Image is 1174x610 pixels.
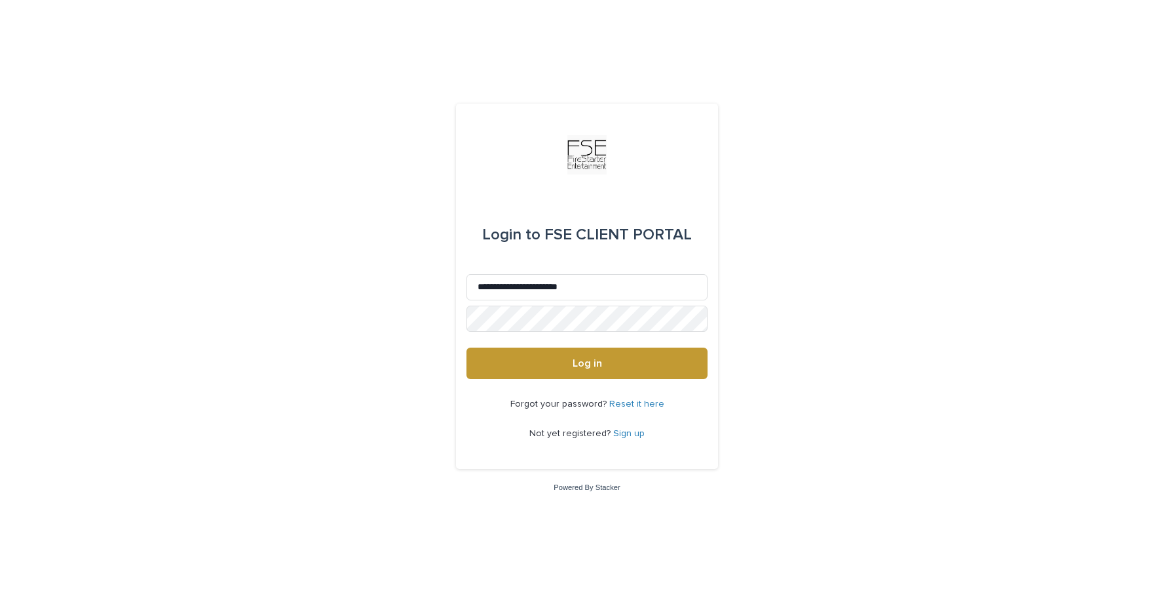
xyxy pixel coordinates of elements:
[567,135,607,174] img: Km9EesSdRbS9ajqhBzyo
[554,483,620,491] a: Powered By Stacker
[613,429,645,438] a: Sign up
[466,348,708,379] button: Log in
[482,216,692,253] div: FSE CLIENT PORTAL
[510,399,609,409] span: Forgot your password?
[573,358,602,369] span: Log in
[529,429,613,438] span: Not yet registered?
[609,399,664,409] a: Reset it here
[482,227,540,243] span: Login to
